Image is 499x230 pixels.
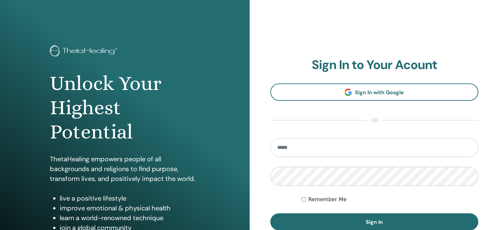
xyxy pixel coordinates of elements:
[301,196,478,203] div: Keep me authenticated indefinitely or until I manually logout
[367,116,381,124] span: or
[308,196,347,203] label: Remember Me
[270,58,479,73] h2: Sign In to Your Acount
[50,154,200,184] p: ThetaHealing empowers people of all backgrounds and religions to find purpose, transform lives, a...
[355,89,404,96] span: Sign In with Google
[60,213,200,223] li: learn a world-renowned technique
[270,83,479,101] a: Sign In with Google
[50,71,200,144] h1: Unlock Your Highest Potential
[366,219,383,225] span: Sign In
[60,203,200,213] li: improve emotional & physical health
[60,193,200,203] li: live a positive lifestyle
